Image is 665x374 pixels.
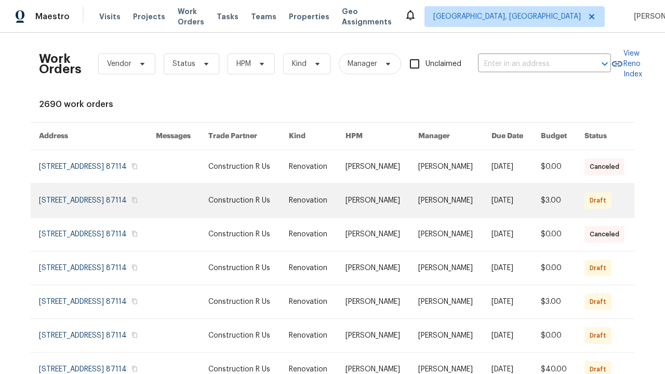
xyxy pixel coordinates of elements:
[130,263,139,272] button: Copy Address
[281,123,337,150] th: Kind
[200,251,281,285] td: Construction R Us
[200,184,281,218] td: Construction R Us
[130,364,139,373] button: Copy Address
[337,123,410,150] th: HPM
[172,59,195,69] span: Status
[200,150,281,184] td: Construction R Us
[236,59,251,69] span: HPM
[597,57,612,71] button: Open
[200,319,281,353] td: Construction R Us
[281,251,337,285] td: Renovation
[133,11,165,22] span: Projects
[410,285,483,319] td: [PERSON_NAME]
[337,150,410,184] td: [PERSON_NAME]
[251,11,276,22] span: Teams
[200,218,281,251] td: Construction R Us
[410,319,483,353] td: [PERSON_NAME]
[410,251,483,285] td: [PERSON_NAME]
[281,184,337,218] td: Renovation
[342,6,392,27] span: Geo Assignments
[130,229,139,238] button: Copy Address
[425,59,461,70] span: Unclaimed
[35,11,70,22] span: Maestro
[281,285,337,319] td: Renovation
[39,54,82,74] h2: Work Orders
[178,6,204,27] span: Work Orders
[433,11,581,22] span: [GEOGRAPHIC_DATA], [GEOGRAPHIC_DATA]
[533,123,576,150] th: Budget
[289,11,329,22] span: Properties
[410,123,483,150] th: Manager
[200,285,281,319] td: Construction R Us
[39,99,626,110] div: 2690 work orders
[337,319,410,353] td: [PERSON_NAME]
[281,218,337,251] td: Renovation
[148,123,201,150] th: Messages
[130,195,139,205] button: Copy Address
[281,150,337,184] td: Renovation
[410,218,483,251] td: [PERSON_NAME]
[99,11,121,22] span: Visits
[410,184,483,218] td: [PERSON_NAME]
[200,123,281,150] th: Trade Partner
[292,59,307,69] span: Kind
[337,184,410,218] td: [PERSON_NAME]
[107,59,131,69] span: Vendor
[337,251,410,285] td: [PERSON_NAME]
[217,13,238,20] span: Tasks
[130,330,139,340] button: Copy Address
[478,56,582,72] input: Enter in an address
[281,319,337,353] td: Renovation
[410,150,483,184] td: [PERSON_NAME]
[576,123,634,150] th: Status
[130,162,139,171] button: Copy Address
[130,297,139,306] button: Copy Address
[337,218,410,251] td: [PERSON_NAME]
[483,123,533,150] th: Due Date
[31,123,148,150] th: Address
[611,48,642,79] a: View Reno Index
[348,59,377,69] span: Manager
[337,285,410,319] td: [PERSON_NAME]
